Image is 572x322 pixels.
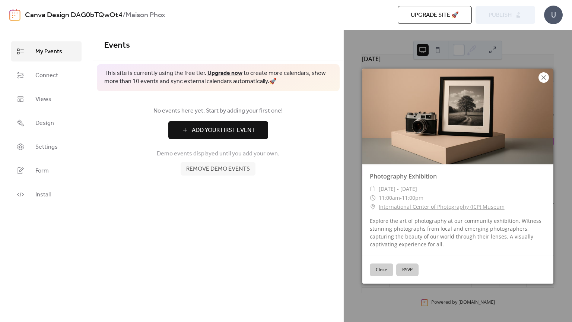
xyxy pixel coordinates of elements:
[396,263,419,276] button: RSVP
[104,107,332,116] span: No events here yet. Start by adding your first one!
[370,184,376,193] div: ​
[362,172,553,181] div: Photography Exhibition
[186,165,250,174] span: Remove demo events
[11,113,82,133] a: Design
[402,194,423,201] span: 11:00pm
[411,11,459,20] span: Upgrade site 🚀
[11,184,82,205] a: Install
[35,95,51,104] span: Views
[398,6,472,24] button: Upgrade site 🚀
[157,149,279,158] span: Demo events displayed until you add your own.
[11,137,82,157] a: Settings
[125,8,165,22] b: Maison Phox
[25,8,123,22] a: Canva Design DAG0bTQwOt4
[11,89,82,109] a: Views
[370,202,376,211] div: ​
[379,202,505,211] a: International Center of Photography (ICP) Museum
[379,184,417,193] span: [DATE] - [DATE]
[181,162,255,176] button: Remove demo events
[104,69,332,86] span: This site is currently using the free tier. to create more calendars, show more than 10 events an...
[11,65,82,85] a: Connect
[362,217,553,248] div: Explore the art of photography at our community exhibition. Witness stunning photographs from loc...
[207,67,242,79] a: Upgrade now
[400,194,402,201] span: -
[11,161,82,181] a: Form
[35,190,51,199] span: Install
[35,143,58,152] span: Settings
[9,9,20,21] img: logo
[370,193,376,202] div: ​
[104,37,130,54] span: Events
[370,263,393,276] button: Close
[11,41,82,61] a: My Events
[192,126,255,135] span: Add Your First Event
[379,194,400,201] span: 11:00am
[168,121,268,139] button: Add Your First Event
[123,8,125,22] b: /
[104,121,332,139] a: Add Your First Event
[35,119,54,128] span: Design
[35,47,62,56] span: My Events
[35,167,49,176] span: Form
[35,71,58,80] span: Connect
[544,6,563,24] div: U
